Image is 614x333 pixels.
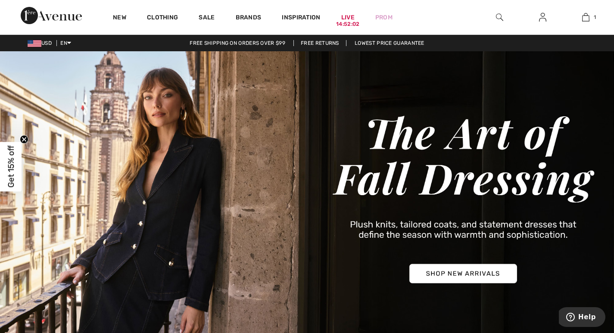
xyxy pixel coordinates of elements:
[183,40,292,46] a: Free shipping on orders over $99
[564,12,607,22] a: 1
[348,40,431,46] a: Lowest Price Guarantee
[113,14,126,23] a: New
[293,40,346,46] a: Free Returns
[147,14,178,23] a: Clothing
[532,12,553,23] a: Sign In
[496,12,503,22] img: search the website
[28,40,41,47] img: US Dollar
[539,12,546,22] img: My Info
[282,14,320,23] span: Inspiration
[559,307,605,329] iframe: Opens a widget where you can find more information
[594,13,596,21] span: 1
[28,40,55,46] span: USD
[375,13,393,22] a: Prom
[336,20,359,28] div: 14:52:02
[20,135,28,143] button: Close teaser
[199,14,215,23] a: Sale
[60,40,71,46] span: EN
[6,146,16,188] span: Get 15% off
[341,13,355,22] a: Live14:52:02
[582,12,589,22] img: My Bag
[236,14,262,23] a: Brands
[21,7,82,24] img: 1ère Avenue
